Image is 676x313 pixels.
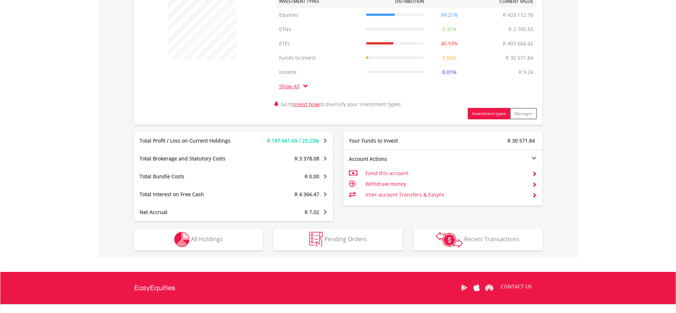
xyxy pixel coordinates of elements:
img: pending_instructions-wht.png [309,232,323,247]
span: Pending Orders [324,235,367,243]
td: R 403 664.42 [499,36,537,51]
button: All Holdings [134,229,263,250]
a: CONTACT US [496,277,537,297]
td: Income [276,65,363,79]
td: ETNs [276,22,363,36]
td: Funds to Invest [276,51,363,65]
span: R 7.02 [305,209,319,215]
span: R 4 366.47 [295,191,319,198]
td: ETFs [276,36,363,51]
td: Inter-account Transfers & EasyFx [365,189,526,200]
td: R 30 571.84 [502,51,537,65]
a: Invest Now [293,101,320,108]
img: transactions-zar-wht.png [436,232,463,248]
span: All Holdings [191,235,223,243]
div: Account Actions [344,155,443,163]
a: Huawei [483,277,496,299]
td: 0.31% [428,22,471,36]
td: Fund this account [365,168,526,179]
span: R 3 378.08 [295,155,319,162]
td: Equities [276,8,363,22]
button: Investment types [468,108,510,119]
div: Your Funds to Invest [344,137,443,144]
button: Manager [510,108,537,119]
td: 3.55% [428,51,471,65]
button: Recent Transactions [413,229,542,250]
div: Total Profit / Loss on Current Holdings [134,137,250,144]
td: R 2 705.53 [505,22,537,36]
td: 49.21% [428,8,471,22]
td: 46.93% [428,36,471,51]
div: Net Accrual [134,209,250,216]
div: Total Interest on Free Cash [134,191,250,198]
span: R 0.00 [305,173,319,180]
div: Total Bundle Costs [134,173,250,180]
a: EasyEquities [134,272,175,304]
span: R 187 661.69 / 29.23% [267,137,319,144]
a: Google Play [458,277,471,299]
td: R 9.24 [515,65,537,79]
span: Recent Transactions [464,235,519,243]
td: R 423 112.76 [499,8,537,22]
a: Show All [279,83,303,90]
a: Apple [471,277,483,299]
div: Total Brokerage and Statutory Costs [134,155,250,162]
td: 0.01% [428,65,471,79]
img: holdings-wht.png [174,232,190,247]
button: Pending Orders [274,229,403,250]
span: R 30 571.84 [507,137,535,144]
td: Withdraw money [365,179,526,189]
